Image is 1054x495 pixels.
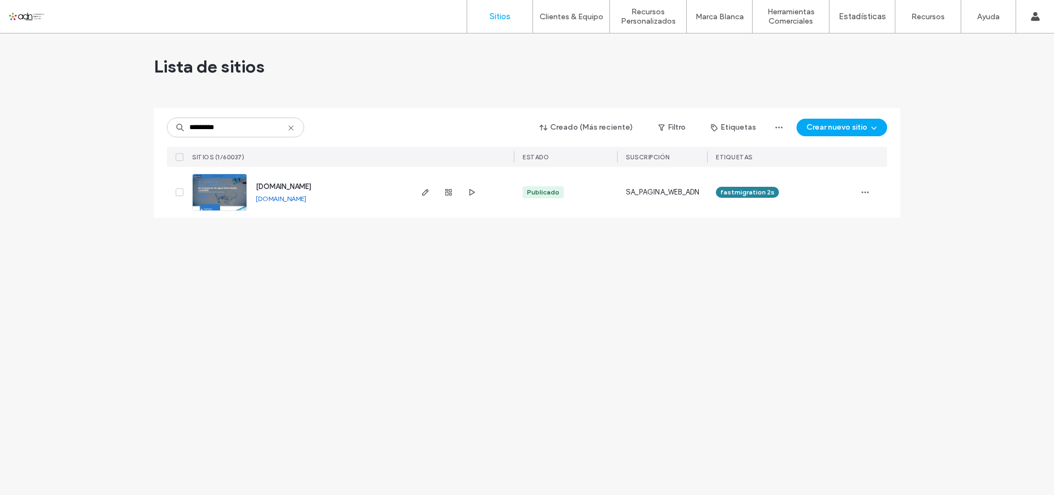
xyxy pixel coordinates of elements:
[753,7,829,26] label: Herramientas Comerciales
[716,153,753,161] span: ETIQUETAS
[527,187,559,197] div: Publicado
[626,153,670,161] span: Suscripción
[256,194,306,203] a: [DOMAIN_NAME]
[523,153,549,161] span: ESTADO
[701,119,766,136] button: Etiquetas
[626,187,699,198] span: SA_PAGINA_WEB_ADN
[839,12,886,21] label: Estadísticas
[720,187,775,197] span: fastmigration 2s
[530,119,643,136] button: Creado (Más reciente)
[911,12,945,21] label: Recursos
[610,7,686,26] label: Recursos Personalizados
[797,119,887,136] button: Crear nuevo sitio
[490,12,511,21] label: Sitios
[24,8,54,18] span: Ayuda
[256,182,311,191] a: [DOMAIN_NAME]
[696,12,744,21] label: Marca Blanca
[977,12,1000,21] label: Ayuda
[647,119,697,136] button: Filtro
[540,12,603,21] label: Clientes & Equipo
[154,55,265,77] span: Lista de sitios
[192,153,244,161] span: SITIOS (1/60037)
